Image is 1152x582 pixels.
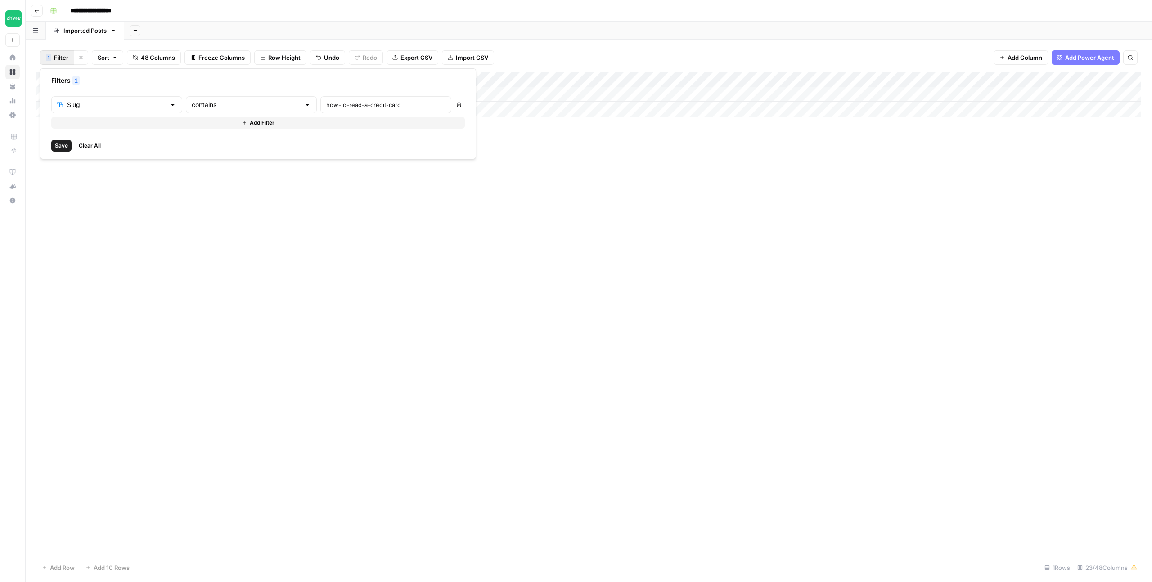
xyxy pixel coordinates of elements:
span: Save [55,142,68,150]
button: Help + Support [5,193,20,208]
input: Slug [67,100,166,109]
button: Clear All [75,140,104,152]
span: Redo [363,53,377,62]
button: Undo [310,50,345,65]
button: Add Row [36,560,80,575]
span: Add Power Agent [1065,53,1114,62]
div: 1Filter [40,68,476,159]
button: Workspace: Chime [5,7,20,30]
button: Freeze Columns [184,50,251,65]
span: Add 10 Rows [94,563,130,572]
div: 1 [46,54,51,61]
span: Filter [54,53,68,62]
a: Imported Posts [46,22,124,40]
button: Row Height [254,50,306,65]
input: contains [192,100,300,109]
button: 48 Columns [127,50,181,65]
button: Add Column [994,50,1048,65]
span: Freeze Columns [198,53,245,62]
button: Import CSV [442,50,494,65]
button: Add Filter [51,117,465,129]
a: Usage [5,94,20,108]
div: Imported Posts [63,26,107,35]
div: 1 [72,76,80,85]
a: Your Data [5,79,20,94]
button: Add 10 Rows [80,560,135,575]
span: Export CSV [400,53,432,62]
button: Save [51,140,72,152]
span: 48 Columns [141,53,175,62]
button: Sort [92,50,123,65]
button: 1Filter [40,50,74,65]
span: 1 [74,76,78,85]
button: Redo [349,50,383,65]
button: Export CSV [387,50,438,65]
span: Add Row [50,563,75,572]
div: Filters [44,72,472,89]
a: Settings [5,108,20,122]
a: Browse [5,65,20,79]
span: Sort [98,53,109,62]
a: AirOps Academy [5,165,20,179]
span: Clear All [79,142,101,150]
button: Add Power Agent [1052,50,1120,65]
span: Add Column [1008,53,1042,62]
span: Import CSV [456,53,488,62]
span: Undo [324,53,339,62]
div: What's new? [6,179,19,193]
a: Home [5,50,20,65]
span: 1 [47,54,50,61]
span: Add Filter [250,119,274,127]
div: 1 Rows [1041,560,1074,575]
div: 23/48 Columns [1074,560,1141,575]
span: Row Height [268,53,301,62]
img: Chime Logo [5,10,22,27]
button: What's new? [5,179,20,193]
